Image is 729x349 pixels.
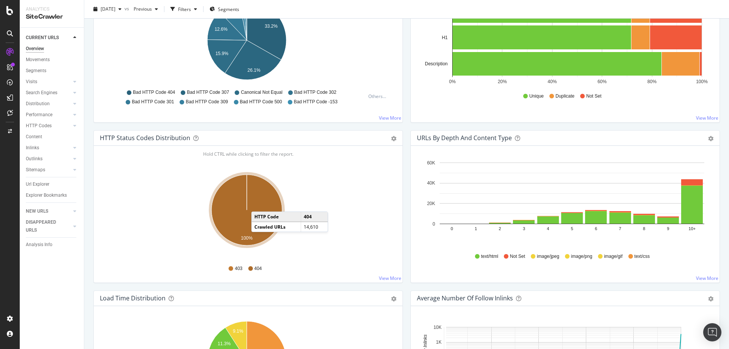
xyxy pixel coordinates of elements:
text: 10+ [689,226,696,231]
text: 10K [434,325,442,330]
text: 33.2% [265,24,278,29]
text: 3 [523,226,525,231]
a: HTTP Codes [26,122,71,130]
span: Previous [131,6,152,12]
div: Url Explorer [26,180,49,188]
text: 0% [449,79,456,84]
span: 404 [254,265,262,272]
text: 60K [427,160,435,166]
a: View More [379,115,401,121]
a: Inlinks [26,144,71,152]
span: Segments [218,6,239,12]
div: Distribution [26,100,50,108]
div: A chart. [417,158,711,246]
span: Not Set [586,93,601,99]
button: [DATE] [90,3,125,15]
div: Overview [26,45,44,53]
text: Description [425,61,448,66]
a: Performance [26,111,71,119]
a: View More [379,275,401,281]
text: 7 [619,226,621,231]
text: 80% [647,79,656,84]
text: 40K [427,180,435,186]
a: Explorer Bookmarks [26,191,79,199]
text: 11.3% [218,341,230,346]
span: vs [125,5,131,11]
text: 8 [643,226,645,231]
div: URLs by Depth and Content Type [417,134,512,142]
a: NEW URLS [26,207,71,215]
span: Canonical Not Equal [241,89,282,96]
button: Previous [131,3,161,15]
a: Visits [26,78,71,86]
span: Bad HTTP Code 301 [132,99,174,105]
div: Open Intercom Messenger [703,323,721,341]
svg: A chart. [100,170,394,258]
span: Bad HTTP Code 302 [294,89,336,96]
div: Analysis Info [26,241,52,249]
div: HTTP Status Codes Distribution [100,134,190,142]
a: Search Engines [26,89,71,97]
div: NEW URLS [26,207,48,215]
span: Bad HTTP Code -153 [294,99,338,105]
span: text/css [634,253,650,260]
div: gear [391,136,396,141]
text: H1 [442,35,448,40]
a: Segments [26,67,79,75]
div: Segments [26,67,46,75]
span: Bad HTTP Code 500 [240,99,282,105]
div: Filters [178,6,191,12]
div: Visits [26,78,37,86]
span: text/html [481,253,498,260]
text: 20K [427,201,435,206]
text: 100% [696,79,708,84]
text: 4 [547,226,549,231]
a: Sitemaps [26,166,71,174]
a: Overview [26,45,79,53]
a: Distribution [26,100,71,108]
a: Content [26,133,79,141]
div: gear [708,296,713,302]
a: Url Explorer [26,180,79,188]
a: CURRENT URLS [26,34,71,42]
div: Load Time Distribution [100,294,166,302]
span: image/jpeg [537,253,559,260]
button: Segments [207,3,242,15]
div: Sitemaps [26,166,45,174]
text: 9 [667,226,669,231]
td: Crawled URLs [252,222,301,232]
div: Movements [26,56,50,64]
span: Not Set [510,253,525,260]
td: HTTP Code [252,212,301,222]
text: 20% [498,79,507,84]
span: 403 [235,265,242,272]
text: 12.6% [215,27,227,32]
text: 26.1% [248,68,260,73]
a: Movements [26,56,79,64]
div: CURRENT URLS [26,34,59,42]
text: 2 [499,226,501,231]
span: 2025 Oct. 3rd [101,6,115,12]
div: Content [26,133,42,141]
a: View More [696,275,718,281]
a: View More [696,115,718,121]
div: gear [391,296,396,302]
text: 15.9% [215,51,228,56]
div: Average Number of Follow Inlinks [417,294,513,302]
div: SiteCrawler [26,13,78,21]
div: HTTP Codes [26,122,52,130]
div: Outlinks [26,155,43,163]
span: Bad HTTP Code 404 [133,89,175,96]
text: 1 [475,226,477,231]
a: Analysis Info [26,241,79,249]
text: 60% [598,79,607,84]
div: gear [708,136,713,141]
text: 6 [595,226,597,231]
a: DISAPPEARED URLS [26,218,71,234]
span: image/png [571,253,592,260]
text: 100% [241,235,253,241]
span: Unique [529,93,544,99]
text: 40% [548,79,557,84]
div: Others... [368,93,390,99]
